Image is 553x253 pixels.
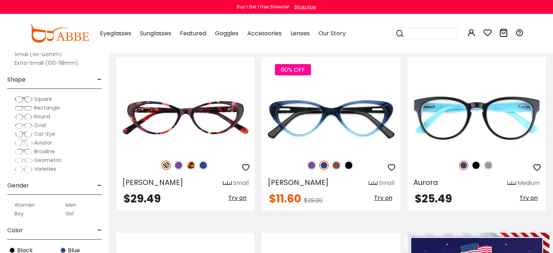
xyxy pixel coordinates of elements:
span: Gender [7,177,29,194]
button: Try on [372,193,394,203]
div: Small [379,179,394,187]
img: size ruler [223,181,232,186]
img: Blue [319,161,329,170]
span: Accessories [247,29,282,37]
span: - [97,71,102,88]
div: Small [233,179,249,187]
label: Extra-Small (100-118mm) [15,59,78,67]
span: Try on [520,194,538,202]
span: 60% OFF [275,64,311,75]
div: Shop now [294,4,316,10]
img: Leopard [186,161,196,170]
label: Women [15,201,35,209]
img: Blue [199,161,208,170]
a: Shop now [290,4,316,10]
span: - [97,177,102,194]
span: - [97,222,102,239]
img: abbeglasses.com [29,24,89,43]
span: [PERSON_NAME] [122,177,183,187]
span: Cat-Eye [34,130,55,138]
img: Blue [459,161,468,170]
img: Browline.png [15,148,33,155]
img: Pattern [161,161,171,170]
img: Pattern Elena - Acetate ,Universal Bridge Fit [116,83,255,153]
span: Oval [34,122,46,129]
img: Gray [484,161,493,170]
img: Purple [307,161,316,170]
img: Round.png [15,113,33,120]
label: Boy [15,209,24,218]
img: Aviator.png [15,139,33,147]
span: Browline [34,148,55,155]
span: Aviator [34,139,52,146]
span: Our Story [318,29,346,37]
span: Rectangle [34,104,60,111]
img: Brown [332,161,341,170]
button: Try on [226,193,249,203]
label: Small (119-125mm) [15,50,62,59]
span: Try on [374,194,392,202]
span: Try on [228,194,247,202]
label: Girl [65,209,73,218]
span: [PERSON_NAME] [268,177,329,187]
span: Sunglasses [140,29,171,37]
span: $29.00 [304,196,322,205]
span: Color [7,222,23,239]
img: Purple [174,161,183,170]
span: Eyeglasses [100,29,131,37]
div: Buy 1 Get 1 Free Sitewide! [237,4,289,10]
img: Cat-Eye.png [15,131,33,138]
span: Geometric [34,157,62,164]
span: Lenses [290,29,310,37]
img: Blue Hannah - Acetate ,Universal Bridge Fit [262,83,400,153]
span: $25.49 [415,191,452,206]
img: Black [471,161,481,170]
img: size ruler [369,181,377,186]
button: Try on [517,193,540,203]
label: Men [65,201,76,209]
span: Featured [180,29,206,37]
img: size ruler [507,181,516,186]
img: Black [344,161,353,170]
img: Square.png [15,96,33,103]
span: Square [34,95,52,103]
img: Oval.png [15,122,33,129]
div: Medium [517,179,540,187]
img: Blue Aurora - Acetate ,Fashion [408,83,546,153]
img: Rectangle.png [15,104,33,112]
span: $29.49 [124,191,161,206]
span: Aurora [413,177,438,187]
img: Varieties.png [15,166,33,173]
span: $11.60 [269,191,301,206]
span: Goggles [215,29,239,37]
span: Round [34,113,50,120]
span: Shape [7,71,25,88]
span: Varieties [34,165,56,173]
img: Geometric.png [15,157,33,164]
